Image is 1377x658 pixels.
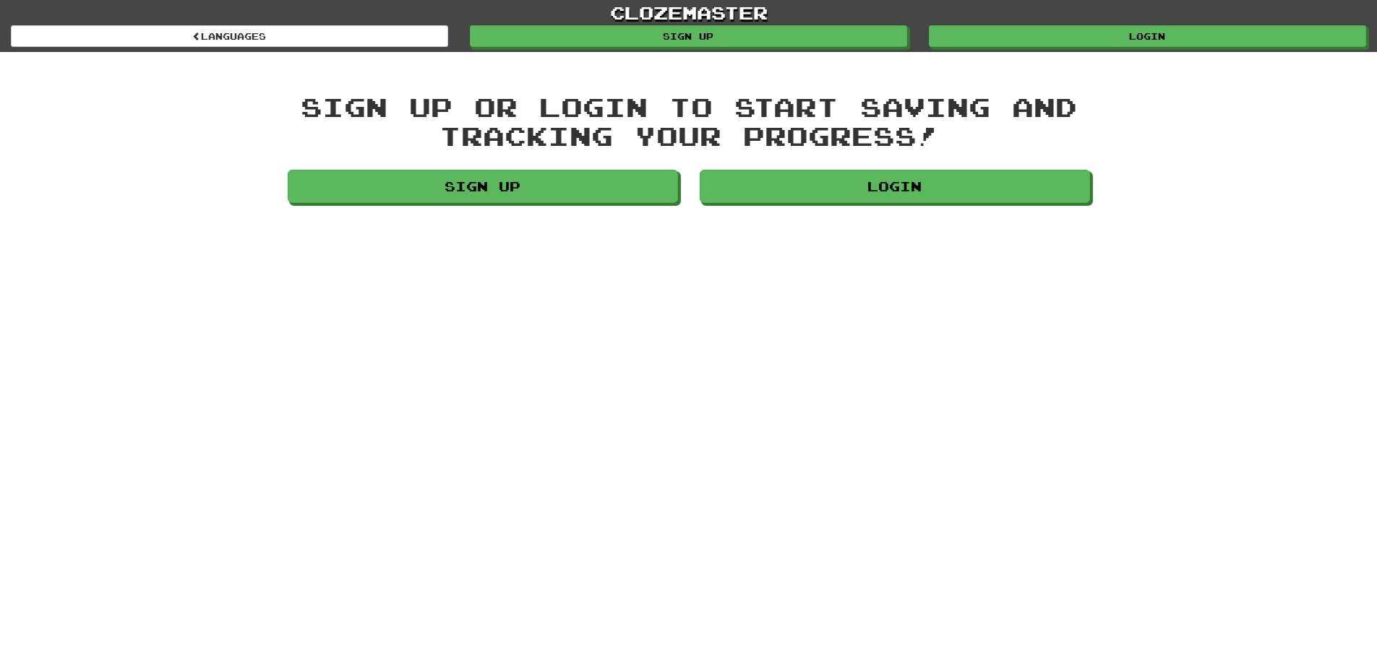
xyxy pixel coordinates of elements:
a: Login [929,25,1366,47]
div: Sign up or login to start saving and tracking your progress! [288,92,1090,150]
a: Languages [11,25,448,47]
a: Sign up [288,170,678,203]
a: Sign up [470,25,907,47]
a: Login [700,170,1090,203]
